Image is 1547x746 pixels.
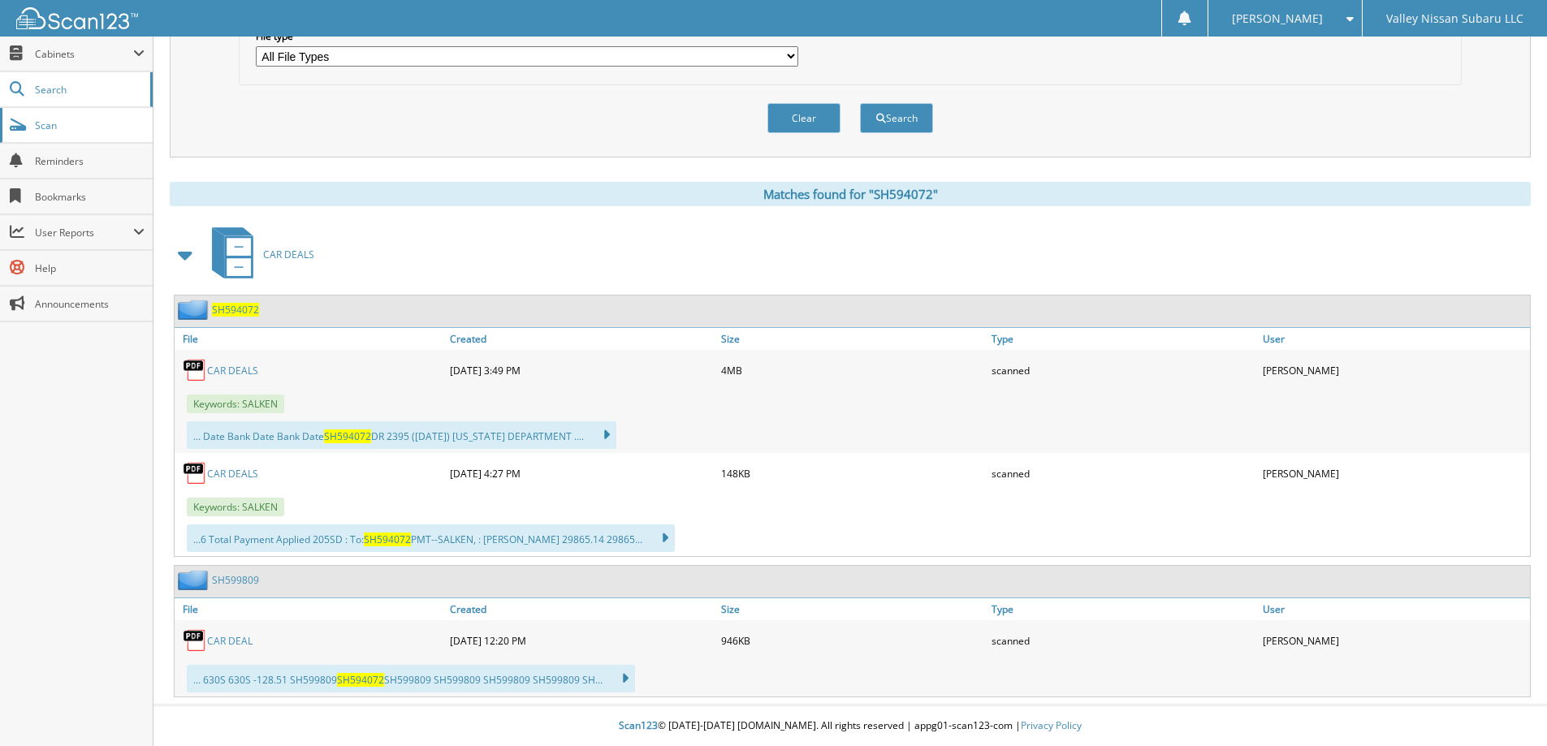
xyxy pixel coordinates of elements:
span: Scan [35,119,145,132]
a: User [1259,328,1530,350]
div: [PERSON_NAME] [1259,624,1530,657]
div: 4MB [717,354,988,386]
img: PDF.png [183,461,207,485]
span: User Reports [35,226,133,239]
a: SH594072 [212,303,259,317]
a: CAR DEALS [207,467,258,481]
div: ... Date Bank Date Bank Date DR 2395 ([DATE]) [US_STATE] DEPARTMENT .... [187,421,616,449]
a: CAR DEAL [207,634,253,648]
button: Search [860,103,933,133]
span: Announcements [35,297,145,311]
a: CAR DEALS [202,222,314,287]
div: [PERSON_NAME] [1259,354,1530,386]
span: [PERSON_NAME] [1232,14,1323,24]
a: Type [987,598,1259,620]
span: Search [35,83,142,97]
span: Bookmarks [35,190,145,204]
img: folder2.png [178,300,212,320]
a: File [175,598,446,620]
div: scanned [987,457,1259,489]
a: File [175,328,446,350]
img: PDF.png [183,628,207,653]
span: Help [35,261,145,275]
div: [DATE] 12:20 PM [446,624,717,657]
a: Created [446,328,717,350]
span: SH594072 [364,533,411,546]
a: CAR DEALS [207,364,258,377]
span: Keywords: SALKEN [187,395,284,413]
div: [DATE] 4:27 PM [446,457,717,489]
a: Type [987,328,1259,350]
a: Privacy Policy [1021,718,1082,732]
div: © [DATE]-[DATE] [DOMAIN_NAME]. All rights reserved | appg01-scan123-com | [153,706,1547,746]
a: Size [717,328,988,350]
div: scanned [987,624,1259,657]
span: Cabinets [35,47,133,61]
a: User [1259,598,1530,620]
div: [DATE] 3:49 PM [446,354,717,386]
span: CAR DEALS [263,248,314,261]
button: Clear [767,103,840,133]
span: Keywords: SALKEN [187,498,284,516]
img: folder2.png [178,570,212,590]
div: scanned [987,354,1259,386]
img: PDF.png [183,358,207,382]
div: ...6 Total Payment Applied 205SD : To: PMT--SALKEN, : [PERSON_NAME] 29865.14 29865... [187,524,675,552]
div: 946KB [717,624,988,657]
img: scan123-logo-white.svg [16,7,138,29]
div: Matches found for "SH594072" [170,182,1531,206]
span: SH594072 [324,429,371,443]
div: 148KB [717,457,988,489]
div: [PERSON_NAME] [1259,457,1530,489]
div: ... 630S 630S -128.51 SH599809 SH599809 SH599809 SH599809 SH599809 SH... [187,665,635,692]
span: Scan123 [619,718,658,732]
span: Reminders [35,154,145,168]
a: Created [446,598,717,620]
iframe: Chat Widget [1466,668,1547,746]
span: Valley Nissan Subaru LLC [1386,14,1523,24]
a: Size [717,598,988,620]
a: SH599809 [212,573,259,587]
span: SH594072 [337,673,384,687]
